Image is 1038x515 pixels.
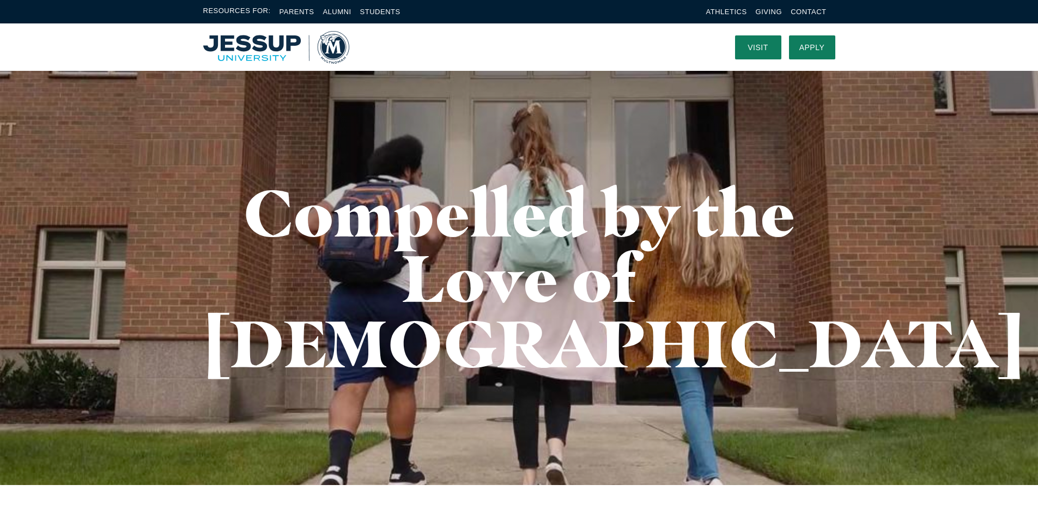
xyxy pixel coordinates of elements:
[360,8,400,16] a: Students
[203,180,835,376] h1: Compelled by the Love of [DEMOGRAPHIC_DATA]
[706,8,747,16] a: Athletics
[203,31,349,64] a: Home
[756,8,782,16] a: Giving
[789,35,835,59] a: Apply
[791,8,826,16] a: Contact
[280,8,314,16] a: Parents
[735,35,781,59] a: Visit
[323,8,351,16] a: Alumni
[203,5,271,18] span: Resources For:
[203,31,349,64] img: Multnomah University Logo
